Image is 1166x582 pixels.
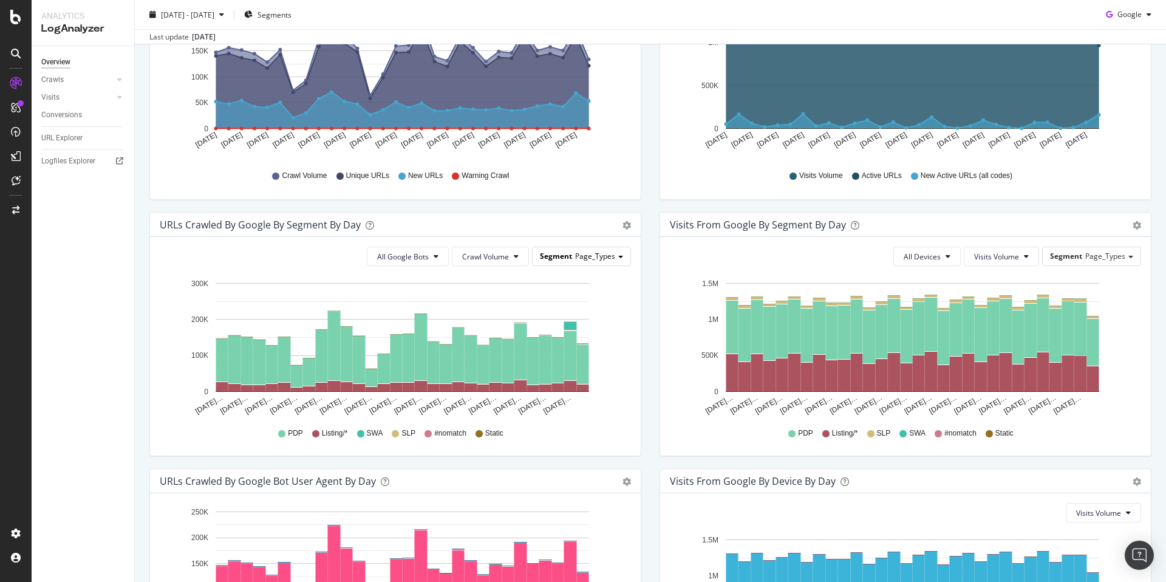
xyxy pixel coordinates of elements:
[41,56,126,69] a: Overview
[41,109,82,122] div: Conversions
[858,131,882,149] text: [DATE]
[670,219,846,231] div: Visits from Google By Segment By Day
[282,171,327,181] span: Crawl Volume
[714,388,718,396] text: 0
[425,131,449,149] text: [DATE]
[149,32,216,43] div: Last update
[239,5,296,24] button: Segments
[877,428,891,439] span: SLP
[708,38,718,47] text: 1M
[702,536,718,544] text: 1.5M
[297,131,321,149] text: [DATE]
[160,475,376,487] div: URLs Crawled by Google bot User Agent By Day
[41,91,60,104] div: Visits
[41,155,126,168] a: Logfiles Explorer
[1038,131,1063,149] text: [DATE]
[987,131,1011,149] text: [DATE]
[1050,251,1082,261] span: Segment
[452,247,529,266] button: Crawl Volume
[462,252,509,262] span: Crawl Volume
[346,171,389,181] span: Unique URLs
[41,132,126,145] a: URL Explorer
[884,131,909,149] text: [DATE]
[670,276,1137,417] svg: A chart.
[1013,131,1037,149] text: [DATE]
[1117,9,1142,19] span: Google
[191,508,208,516] text: 250K
[41,91,114,104] a: Visits
[322,131,347,149] text: [DATE]
[191,315,208,324] text: 200K
[192,32,216,43] div: [DATE]
[833,131,857,149] text: [DATE]
[910,131,934,149] text: [DATE]
[1066,503,1141,522] button: Visits Volume
[974,252,1019,262] span: Visits Volume
[145,5,229,24] button: [DATE] - [DATE]
[1085,251,1125,261] span: Page_Types
[204,388,208,396] text: 0
[714,125,718,133] text: 0
[204,125,208,133] text: 0
[540,251,572,261] span: Segment
[191,73,208,81] text: 100K
[191,534,208,543] text: 200K
[862,171,902,181] span: Active URLs
[41,74,64,86] div: Crawls
[909,428,926,439] span: SWA
[401,428,415,439] span: SLP
[451,131,476,149] text: [DATE]
[377,252,429,262] span: All Google Bots
[257,9,291,19] span: Segments
[367,247,449,266] button: All Google Bots
[191,279,208,288] text: 300K
[701,81,718,90] text: 500K
[1125,541,1154,570] div: Open Intercom Messenger
[41,109,126,122] a: Conversions
[935,131,960,149] text: [DATE]
[503,131,527,149] text: [DATE]
[271,131,295,149] text: [DATE]
[964,247,1039,266] button: Visits Volume
[41,132,83,145] div: URL Explorer
[400,131,424,149] text: [DATE]
[893,247,961,266] button: All Devices
[434,428,466,439] span: #nomatch
[995,428,1014,439] span: Static
[554,131,578,149] text: [DATE]
[41,22,124,36] div: LogAnalyzer
[194,131,218,149] text: [DATE]
[41,155,95,168] div: Logfiles Explorer
[622,478,631,486] div: gear
[477,131,501,149] text: [DATE]
[160,219,361,231] div: URLs Crawled by Google By Segment By Day
[708,572,718,580] text: 1M
[1101,5,1156,24] button: Google
[961,131,986,149] text: [DATE]
[191,47,208,55] text: 150K
[799,171,843,181] span: Visits Volume
[191,560,208,568] text: 150K
[1076,508,1121,518] span: Visits Volume
[755,131,780,149] text: [DATE]
[485,428,503,439] span: Static
[41,10,124,22] div: Analytics
[1133,221,1141,230] div: gear
[322,428,348,439] span: Listing/*
[944,428,977,439] span: #nomatch
[921,171,1012,181] span: New Active URLs (all codes)
[160,276,627,417] svg: A chart.
[704,131,728,149] text: [DATE]
[288,428,303,439] span: PDP
[781,131,805,149] text: [DATE]
[701,352,718,360] text: 500K
[408,171,443,181] span: New URLs
[798,428,813,439] span: PDP
[367,428,383,439] span: SWA
[245,131,270,149] text: [DATE]
[832,428,858,439] span: Listing/*
[670,475,836,487] div: Visits From Google By Device By Day
[462,171,509,181] span: Warning Crawl
[196,98,208,107] text: 50K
